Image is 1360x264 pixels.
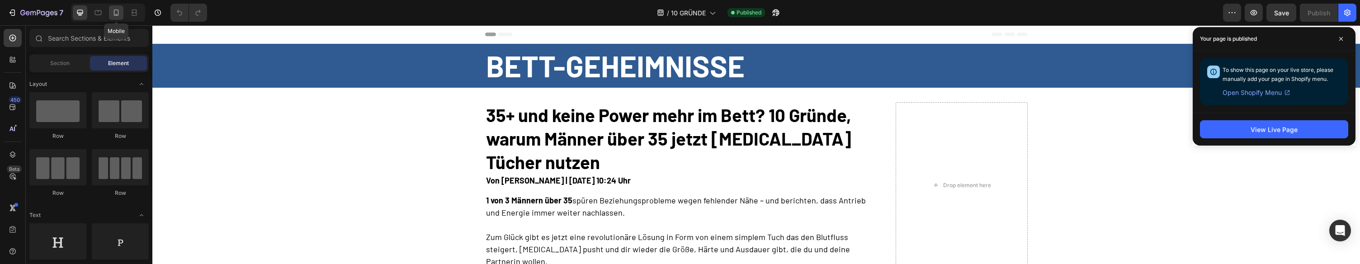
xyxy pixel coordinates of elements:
div: Undo/Redo [170,4,207,22]
p: 7 [59,7,63,18]
iframe: Design area [152,25,1360,264]
div: Beta [7,165,22,173]
button: 7 [4,4,67,22]
span: Published [737,9,761,17]
span: Section [50,59,70,67]
div: Row [92,132,149,140]
div: 450 [9,96,22,104]
span: 10 GRÜNDE [671,8,706,18]
div: Publish [1308,8,1330,18]
div: Open Intercom Messenger [1329,220,1351,241]
h2: Von [PERSON_NAME] | [DATE] 10:24 Uhr [333,149,729,161]
button: View Live Page [1200,120,1348,138]
span: Toggle open [134,77,149,91]
input: Search Sections & Elements [29,29,149,47]
span: / [667,8,669,18]
span: To show this page on your live store, please manually add your page in Shopify menu. [1223,66,1333,82]
div: Row [29,189,86,197]
h2: spüren Beziehungsprobleme wegen fehlender Nähe – und berichten, dass Antrieb und Energie immer we... [333,168,729,243]
h2: 35+ und keine Power mehr im Bett? 10 Gründe, warum Männer über 35 jetzt [MEDICAL_DATA] Tücher nutzen [333,77,729,149]
span: Text [29,211,41,219]
p: Your page is published [1200,34,1257,43]
button: Save [1266,4,1296,22]
div: Drop element here [791,156,839,164]
button: Publish [1300,4,1338,22]
div: Row [29,132,86,140]
div: View Live Page [1251,125,1298,134]
span: Layout [29,80,47,88]
span: Save [1274,9,1289,17]
span: Toggle open [134,208,149,222]
span: Open Shopify Menu [1223,87,1282,98]
div: Row [92,189,149,197]
strong: 1 von 3 Männern über 35 [334,170,420,180]
span: Element [108,59,129,67]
